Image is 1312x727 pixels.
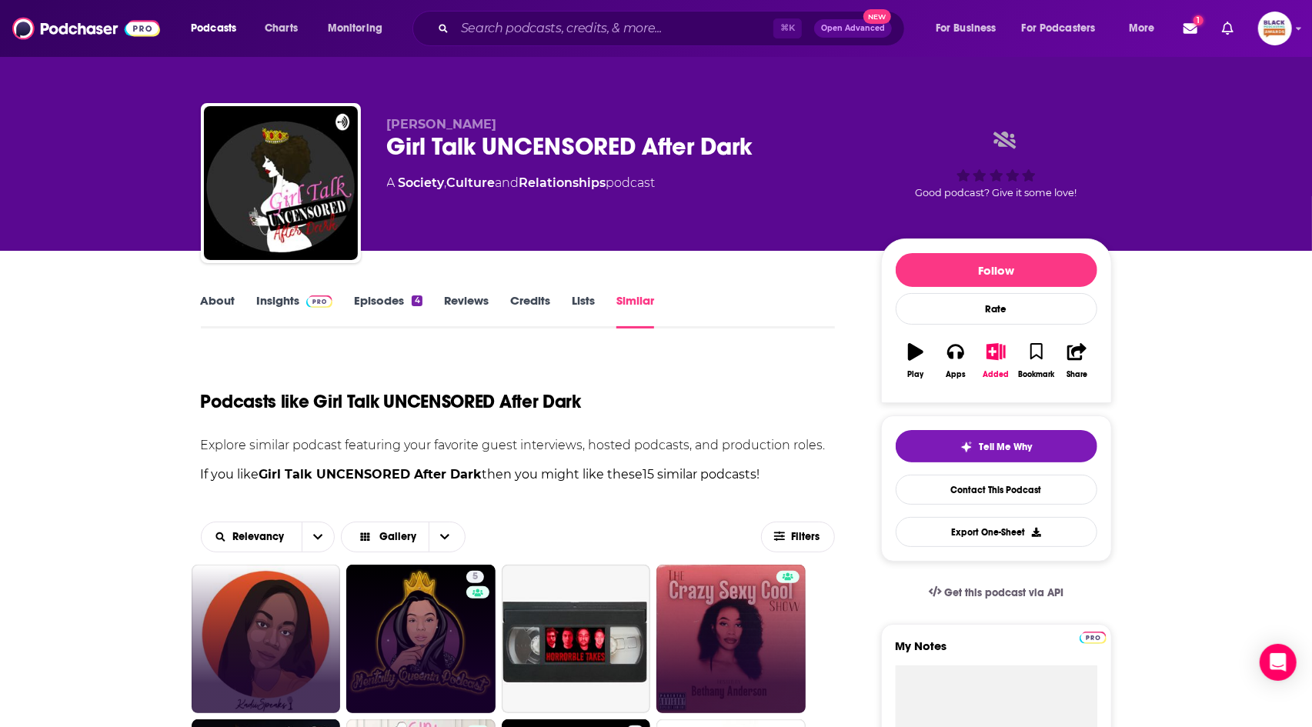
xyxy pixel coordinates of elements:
[201,522,336,552] h2: Choose List sort
[412,295,422,306] div: 4
[1057,333,1097,389] button: Share
[265,18,298,39] span: Charts
[907,370,923,379] div: Play
[202,532,302,542] button: open menu
[445,175,447,190] span: ,
[466,571,484,583] a: 5
[519,175,606,190] a: Relationships
[12,14,160,43] img: Podchaser - Follow, Share and Rate Podcasts
[881,117,1112,212] div: Good podcast? Give it some love!
[302,522,334,552] button: open menu
[191,18,236,39] span: Podcasts
[201,390,582,413] h1: Podcasts like Girl Talk UNCENSORED After Dark
[1177,15,1204,42] a: Show notifications dropdown
[616,293,654,328] a: Similar
[1012,16,1118,41] button: open menu
[317,16,402,41] button: open menu
[1017,333,1057,389] button: Bookmark
[791,532,822,542] span: Filters
[960,441,973,453] img: tell me why sparkle
[925,16,1016,41] button: open menu
[1018,370,1054,379] div: Bookmark
[761,522,835,552] button: Filters
[896,475,1097,505] a: Contact This Podcast
[204,106,358,260] img: Girl Talk UNCENSORED After Dark
[328,18,382,39] span: Monitoring
[821,25,885,32] span: Open Advanced
[983,370,1010,379] div: Added
[1129,18,1155,39] span: More
[341,522,466,552] button: Choose View
[916,187,1077,198] span: Good podcast? Give it some love!
[976,333,1016,389] button: Added
[510,293,550,328] a: Credits
[936,333,976,389] button: Apps
[257,293,333,328] a: InsightsPodchaser Pro
[387,174,656,192] div: A podcast
[1216,15,1240,42] a: Show notifications dropdown
[447,175,496,190] a: Culture
[814,19,892,38] button: Open AdvancedNew
[896,293,1097,325] div: Rate
[341,522,481,552] h2: Choose View
[979,441,1032,453] span: Tell Me Why
[936,18,997,39] span: For Business
[496,175,519,190] span: and
[896,430,1097,462] button: tell me why sparkleTell Me Why
[1080,632,1107,644] img: Podchaser Pro
[455,16,773,41] input: Search podcasts, credits, & more...
[896,333,936,389] button: Play
[896,639,1097,665] label: My Notes
[1118,16,1174,41] button: open menu
[306,295,333,308] img: Podchaser Pro
[259,467,482,482] strong: Girl Talk UNCENSORED After Dark
[399,175,445,190] a: Society
[354,293,422,328] a: Episodes4
[896,253,1097,287] button: Follow
[387,117,497,132] span: [PERSON_NAME]
[255,16,307,41] a: Charts
[1080,629,1107,644] a: Pro website
[863,9,891,24] span: New
[1022,18,1096,39] span: For Podcasters
[1258,12,1292,45] span: Logged in as blackpodcastingawards
[180,16,256,41] button: open menu
[916,574,1077,612] a: Get this podcast via API
[472,569,478,585] span: 5
[346,565,496,714] a: 5
[232,532,289,542] span: Relevancy
[427,11,920,46] div: Search podcasts, credits, & more...
[1258,12,1292,45] button: Show profile menu
[201,438,836,452] p: Explore similar podcast featuring your favorite guest interviews, hosted podcasts, and production...
[379,532,416,542] span: Gallery
[572,293,595,328] a: Lists
[1260,644,1297,681] div: Open Intercom Messenger
[946,370,966,379] div: Apps
[1067,370,1087,379] div: Share
[944,586,1063,599] span: Get this podcast via API
[773,18,802,38] span: ⌘ K
[444,293,489,328] a: Reviews
[1258,12,1292,45] img: User Profile
[1193,15,1204,25] span: 1
[201,465,836,485] p: If you like then you might like these 15 similar podcasts !
[896,517,1097,547] button: Export One-Sheet
[201,293,235,328] a: About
